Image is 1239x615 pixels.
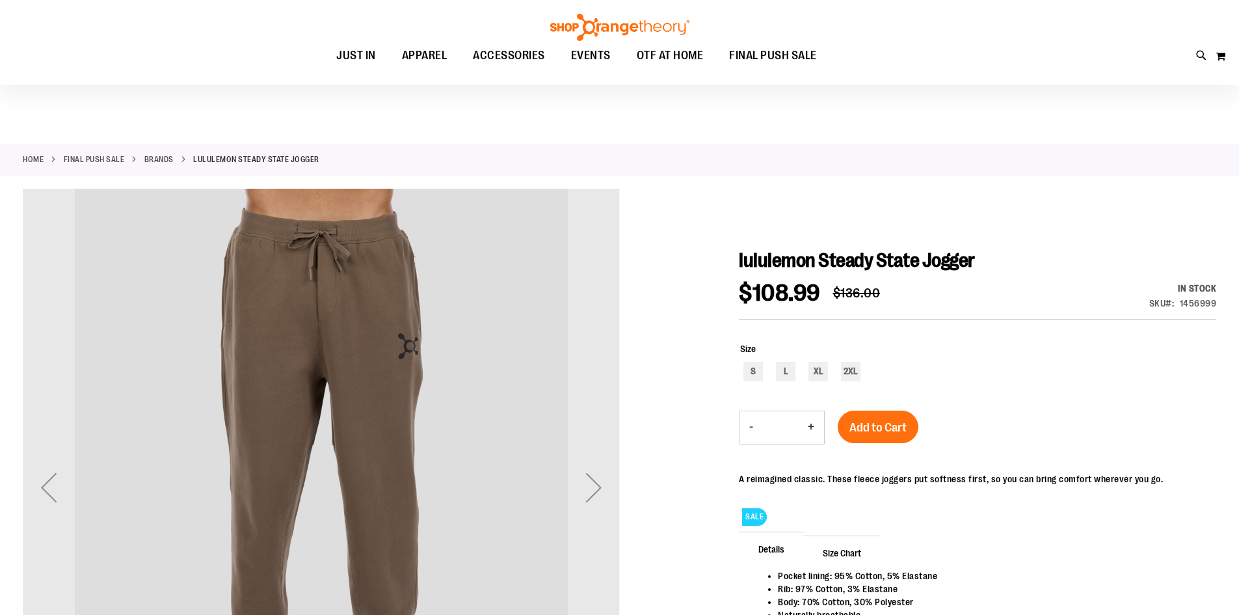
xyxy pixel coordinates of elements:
[798,411,824,444] button: Increase product quantity
[763,412,798,443] input: Product quantity
[841,362,860,381] div: 2XL
[739,280,820,307] span: $108.99
[460,41,558,71] a: ACCESSORIES
[23,154,44,165] a: Home
[740,344,756,354] span: Size
[389,41,460,71] a: APPAREL
[739,472,1163,485] div: A reimagined classic. These fleece joggers put softness first, so you can bring comfort wherever ...
[743,362,763,381] div: S
[336,41,376,70] span: JUST IN
[739,411,763,444] button: Decrease product quantity
[778,595,1203,608] li: Body: 70% Cotton, 30% Polyester
[473,41,545,70] span: ACCESSORIES
[849,420,907,435] span: Add to Cart
[402,41,447,70] span: APPAREL
[778,569,1203,582] li: Pocket lining: 95% Cotton, 5% Elastane
[1180,297,1217,310] div: 1456999
[833,286,881,301] span: $136.00
[716,41,830,70] a: FINAL PUSH SALE
[558,41,624,71] a: EVENTS
[323,41,389,71] a: JUST IN
[548,14,691,41] img: Shop Orangetheory
[776,362,795,381] div: L
[1149,282,1217,295] div: In stock
[803,536,881,569] span: Size Chart
[64,154,125,165] a: FINAL PUSH SALE
[144,154,174,165] a: Brands
[624,41,717,71] a: OTF AT HOME
[571,41,611,70] span: EVENTS
[193,154,319,165] strong: lululemon Steady State Jogger
[1149,282,1217,295] div: Availability
[778,582,1203,595] li: Rib: 97% Cotton, 3% Elastane
[742,508,767,526] span: SALE
[739,249,975,271] span: lululemon Steady State Jogger
[739,532,804,566] span: Details
[729,41,817,70] span: FINAL PUSH SALE
[808,362,828,381] div: XL
[1149,298,1175,308] strong: SKU
[637,41,704,70] span: OTF AT HOME
[838,411,918,443] button: Add to Cart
